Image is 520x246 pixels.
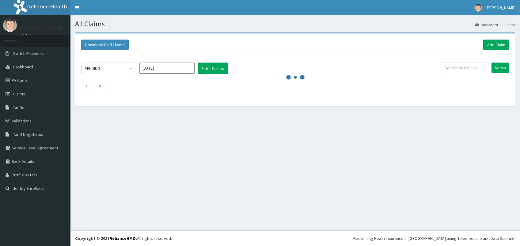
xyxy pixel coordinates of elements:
a: Online [21,33,36,38]
a: RelianceHMO [109,236,136,241]
input: Select Month and Year [139,63,195,74]
img: User Image [474,4,482,12]
button: Filter Claims [198,63,228,74]
span: Dashboard [13,64,33,70]
svg: audio-loading [286,68,305,86]
span: Claims [13,91,25,97]
img: User Image [3,18,17,32]
a: Previous page [85,83,88,88]
input: Search [492,63,509,73]
div: Redefining Heath Insurance in [GEOGRAPHIC_DATA] using Telemedicine and Data Science! [353,235,515,241]
a: Next page [99,83,101,88]
span: Tariff Negotiation [13,132,44,137]
a: Add Claim [483,40,509,50]
footer: All rights reserved. [70,230,520,246]
h1: All Claims [75,20,515,28]
span: Tariffs [13,105,24,110]
span: [PERSON_NAME] [486,5,515,10]
li: Claims [499,22,515,27]
span: Switch Providers [13,51,44,56]
button: Download Paid Claims [81,40,129,50]
input: Search by HMO ID [441,63,489,73]
p: [PERSON_NAME] [21,25,62,30]
a: Dashboard [475,22,498,27]
div: PENDING [85,65,100,71]
strong: Copyright © 2017 . [75,236,137,241]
